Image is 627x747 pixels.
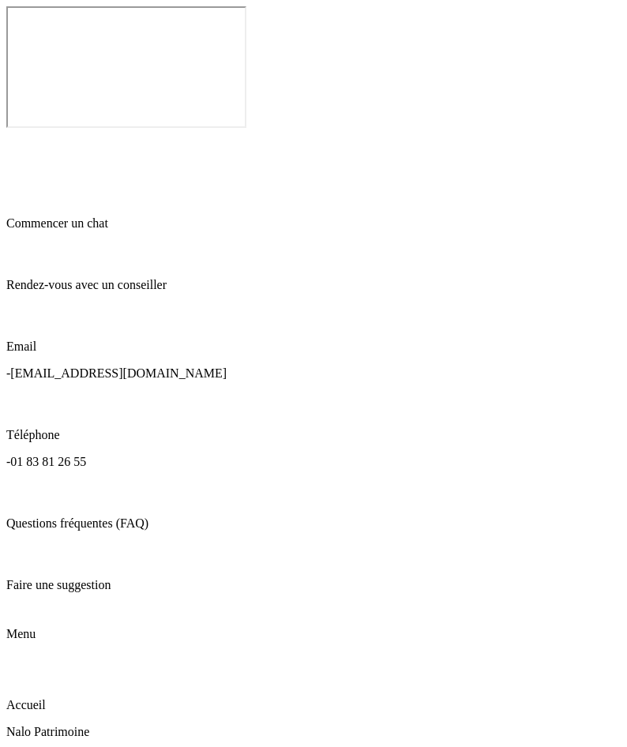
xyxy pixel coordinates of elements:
p: Rendez-vous avec un conseiller [6,278,621,292]
div: Rendez-vous avec un conseiller [6,278,621,327]
div: Faire une suggestion [6,578,621,627]
p: Faire une suggestion [6,578,621,592]
p: Accueil [6,698,621,712]
p: Email [6,340,621,354]
span: Menu [6,627,36,640]
div: Accueil [6,663,621,712]
p: - 01 83 81 26 55 [6,455,621,469]
div: Commencer un chat [6,216,621,265]
p: Questions fréquentes (FAQ) [6,516,621,531]
p: - [EMAIL_ADDRESS][DOMAIN_NAME] [6,366,621,381]
p: Téléphone [6,428,621,442]
div: Téléphone-01 83 81 26 55 [6,428,621,504]
div: Email-[EMAIL_ADDRESS][DOMAIN_NAME] [6,340,621,415]
p: Commencer un chat [6,216,621,231]
p: Nalo Patrimoine [6,725,621,739]
div: Questions fréquentes (FAQ) [6,516,621,565]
